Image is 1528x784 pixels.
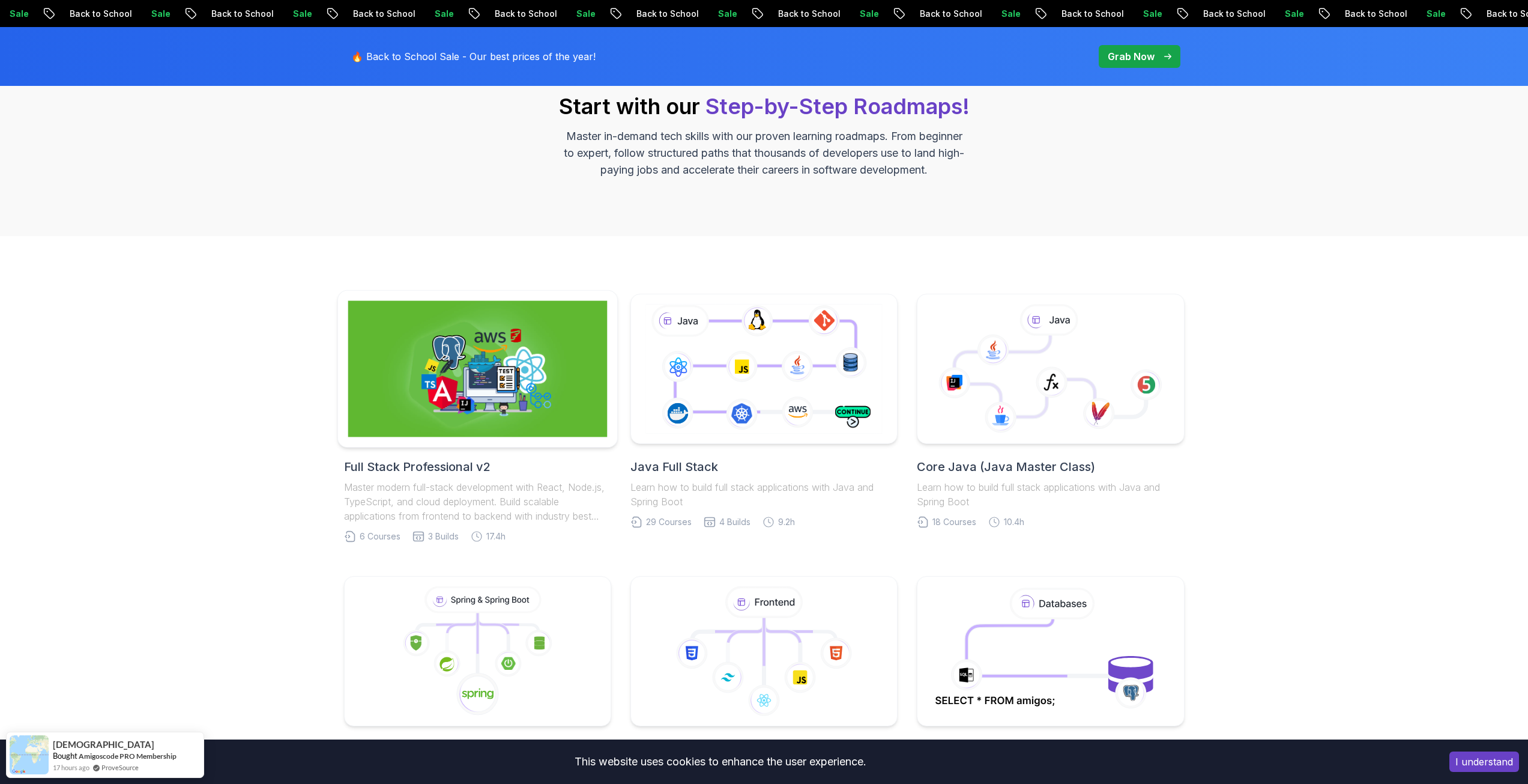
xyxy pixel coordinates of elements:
[1449,752,1519,772] button: Accept cookies
[559,94,970,118] h2: Start with our
[660,8,698,20] p: Sale
[351,49,596,64] p: 🔥 Back to School Sale - Our best prices of the year!
[630,480,898,509] p: Learn how to build full stack applications with Java and Spring Boot
[1003,8,1085,20] p: Back to School
[428,530,459,542] span: 3 Builds
[917,480,1184,509] p: Learn how to build full stack applications with Java and Spring Boot
[11,8,93,20] p: Back to School
[1004,516,1024,528] span: 10.4h
[943,8,982,20] p: Sale
[376,8,415,20] p: Sale
[79,752,177,761] a: Amigoscode PRO Membership
[53,740,154,750] span: [DEMOGRAPHIC_DATA]
[646,516,692,528] span: 29 Courses
[578,8,660,20] p: Back to School
[1108,49,1155,64] p: Grab Now
[719,516,750,528] span: 4 Builds
[436,8,518,20] p: Back to School
[1227,8,1265,20] p: Sale
[778,516,795,528] span: 9.2h
[53,751,77,761] span: Bought
[1145,8,1227,20] p: Back to School
[917,294,1184,528] a: Core Java (Java Master Class)Learn how to build full stack applications with Java and Spring Boot...
[1428,8,1510,20] p: Back to School
[932,516,976,528] span: 18 Courses
[802,8,840,20] p: Sale
[348,301,607,437] img: Full Stack Professional v2
[344,480,611,523] p: Master modern full-stack development with React, Node.js, TypeScript, and cloud deployment. Build...
[630,458,898,475] h2: Java Full Stack
[518,8,557,20] p: Sale
[153,8,235,20] p: Back to School
[53,762,89,773] span: 17 hours ago
[563,128,966,178] p: Master in-demand tech skills with our proven learning roadmaps. From beginner to expert, follow s...
[917,458,1184,475] h2: Core Java (Java Master Class)
[9,749,1431,775] div: This website uses cookies to enhance the user experience.
[101,762,139,773] a: ProveSource
[93,8,131,20] p: Sale
[1368,8,1407,20] p: Sale
[862,8,943,20] p: Back to School
[1287,8,1368,20] p: Back to School
[630,294,898,528] a: Java Full StackLearn how to build full stack applications with Java and Spring Boot29 Courses4 Bu...
[486,530,506,542] span: 17.4h
[295,8,376,20] p: Back to School
[235,8,273,20] p: Sale
[705,93,970,120] span: Step-by-Step Roadmaps!
[344,458,611,475] h2: Full Stack Professional v2
[360,530,400,542] span: 6 Courses
[10,735,49,774] img: provesource social proof notification image
[720,8,802,20] p: Back to School
[1085,8,1123,20] p: Sale
[344,294,611,542] a: Full Stack Professional v2Full Stack Professional v2Master modern full-stack development with Rea...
